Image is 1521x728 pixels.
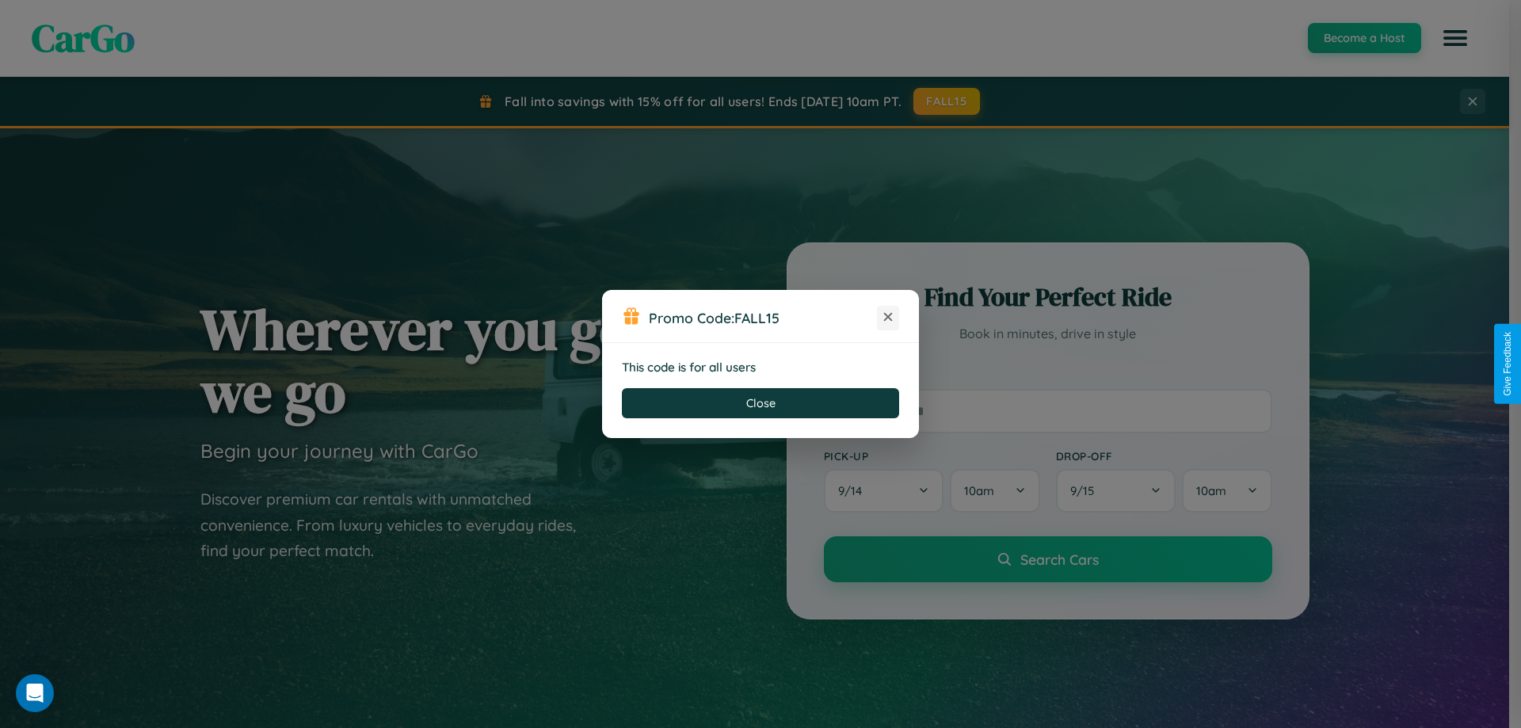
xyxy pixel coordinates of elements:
div: Open Intercom Messenger [16,674,54,712]
div: Give Feedback [1502,332,1513,396]
strong: This code is for all users [622,360,756,375]
button: Close [622,388,899,418]
b: FALL15 [734,309,780,326]
h3: Promo Code: [649,309,877,326]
